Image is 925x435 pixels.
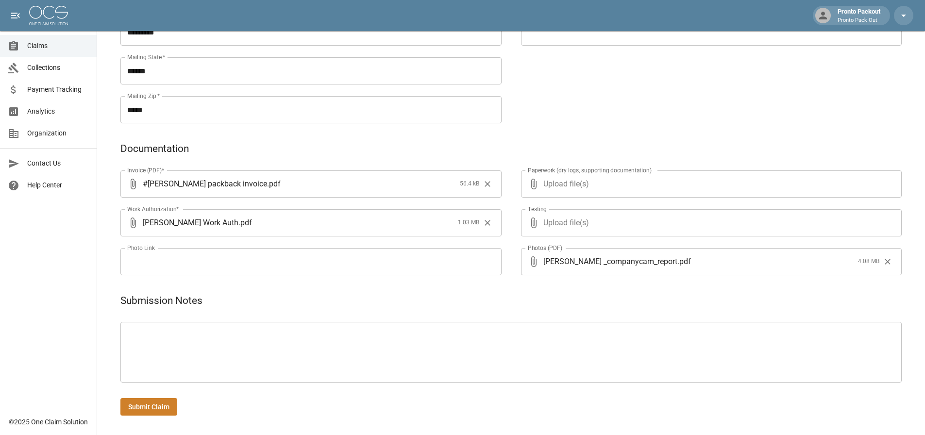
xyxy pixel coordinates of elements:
p: Pronto Pack Out [838,17,880,25]
span: . pdf [677,256,691,267]
button: Clear [480,177,495,191]
label: Paperwork (dry logs, supporting documentation) [528,166,652,174]
span: [PERSON_NAME] _companycam_report [543,256,677,267]
span: . pdf [267,178,281,189]
span: 56.4 kB [460,179,479,189]
label: Photo Link [127,244,155,252]
span: Upload file(s) [543,209,876,236]
span: Contact Us [27,158,89,168]
span: Upload file(s) [543,170,876,198]
button: Submit Claim [120,398,177,416]
button: Clear [880,254,895,269]
span: Collections [27,63,89,73]
button: Clear [480,216,495,230]
label: Testing [528,205,547,213]
span: Help Center [27,180,89,190]
label: Mailing Zip [127,92,160,100]
div: Pronto Packout [834,7,884,24]
span: 4.08 MB [858,257,879,267]
label: Photos (PDF) [528,244,562,252]
img: ocs-logo-white-transparent.png [29,6,68,25]
span: [PERSON_NAME] Work Auth [143,217,238,228]
span: . pdf [238,217,252,228]
span: #[PERSON_NAME] packback invoice [143,178,267,189]
label: Work Authorization* [127,205,179,213]
div: © 2025 One Claim Solution [9,417,88,427]
button: open drawer [6,6,25,25]
span: Payment Tracking [27,84,89,95]
span: Claims [27,41,89,51]
label: Mailing State [127,53,165,61]
span: 1.03 MB [458,218,479,228]
span: Organization [27,128,89,138]
span: Analytics [27,106,89,117]
label: Invoice (PDF)* [127,166,165,174]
